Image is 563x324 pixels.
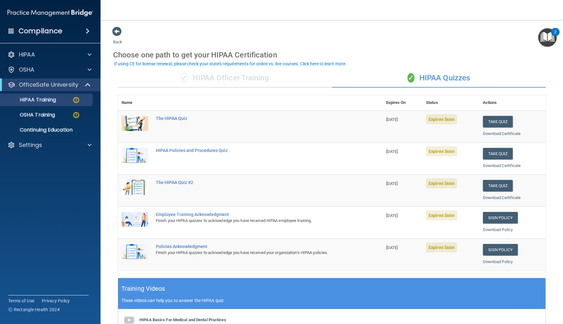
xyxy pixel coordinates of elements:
a: Terms of Use [8,298,34,304]
a: Download Certificate [483,131,521,136]
span: Expires Soon [426,210,457,220]
p: OSHA [19,66,35,73]
p: HIPAA [19,51,35,58]
a: OfficeSafe University [8,81,91,89]
div: HIPAA Quizzes [332,69,546,88]
span: ✓ [407,73,414,83]
span: [DATE] [386,213,398,218]
div: If using CE for license renewal, please check your state's requirements for online vs. live cours... [114,62,347,66]
button: Take Quiz [483,180,513,192]
span: [DATE] [386,181,398,186]
a: Sign Policy [483,244,518,256]
a: Back [113,32,122,44]
span: Expires Soon [426,242,457,252]
p: These videos can help you to answer the HIPAA quiz [121,298,542,303]
a: Download Certificate [483,163,521,168]
a: Download Certificate [483,195,521,200]
button: If using CE for license renewal, please check your state's requirements for online vs. live cours... [113,61,347,67]
div: The HIPAA Quiz #2 [156,180,351,185]
p: HIPAA Training [4,97,56,103]
button: Open Resource Center, 2 new notifications [538,28,557,47]
div: Finish your HIPAA quizzes to acknowledge you have received HIPAA employee training. [156,217,351,224]
p: Settings [19,141,42,149]
span: Ⓒ Rectangle Health 2024 [8,306,60,313]
span: ✓ [181,73,188,83]
th: Status [422,95,479,111]
h5: Training Videos [121,283,165,294]
p: Continuing Education [4,127,90,133]
p: OSHA Training [4,112,55,118]
a: HIPAA [8,51,91,58]
div: The HIPAA Quiz [156,116,351,121]
div: HIPAA Officer Training [118,69,332,88]
span: [DATE] [386,149,398,154]
a: Settings [8,141,91,149]
div: 2 [554,32,556,40]
b: HIPAA Basics For Medical and Dental Practices [139,317,226,322]
a: Sign Policy [483,212,518,224]
button: Take Quiz [483,116,513,127]
div: HIPAA Policies and Procedures Quiz [156,148,351,153]
th: Actions [479,95,546,111]
span: [DATE] [386,245,398,250]
iframe: Drift Widget Chat Controller [454,279,555,305]
span: Expires Soon [426,146,457,156]
h4: Compliance [19,27,62,35]
div: Choose one path to get your HIPAA Certification [113,46,550,64]
span: [DATE] [386,117,398,122]
a: Download Policy [483,227,513,232]
a: Download Policy [483,259,513,264]
button: Take Quiz [483,148,513,159]
span: Expires Soon [426,178,457,188]
span: Expires Soon [426,114,457,124]
a: OSHA [8,66,91,73]
div: Finish your HIPAA quizzes to acknowledge you have received your organization’s HIPAA policies. [156,249,351,256]
div: Employee Training Acknowledgment [156,212,351,217]
th: Name [118,95,152,111]
th: Expires On [382,95,422,111]
img: warning-circle.0cc9ac19.png [72,111,80,119]
img: PMB logo [8,7,93,19]
div: Policies Acknowledgment [156,244,351,249]
img: warning-circle.0cc9ac19.png [72,96,80,104]
p: OfficeSafe University [19,81,78,89]
a: Privacy Policy [42,298,70,304]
